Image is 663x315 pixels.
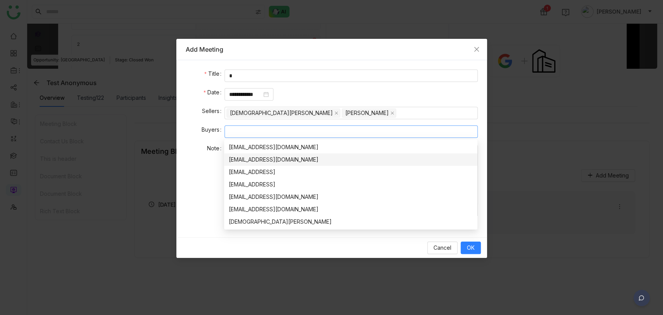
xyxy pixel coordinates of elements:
[229,193,473,201] div: [EMAIL_ADDRESS][DOMAIN_NAME]
[229,143,473,151] div: [EMAIL_ADDRESS][DOMAIN_NAME]
[632,290,651,309] img: dsr-chat-floating.svg
[229,168,473,176] div: [EMAIL_ADDRESS]
[224,153,477,166] nz-option-item: vishnuredsdyy1998@gmail.com
[345,109,389,117] div: [PERSON_NAME]
[224,216,477,228] nz-option-item: vishnu reddy
[230,109,333,117] div: [DEMOGRAPHIC_DATA][PERSON_NAME]
[202,107,224,115] label: Sellers
[186,45,478,54] div: Add Meeting
[466,39,487,60] button: Close
[433,244,451,252] span: Cancel
[224,141,477,153] nz-option-item: 123vishnureddyy1998@gmaddil.com
[224,166,477,178] nz-option-item: vishsssnuv@gtsssmbuddy.ai
[224,178,477,191] nz-option-item: vishssssnuv@gtddmbuddy.ai
[229,205,473,214] div: [EMAIL_ADDRESS][DOMAIN_NAME]
[461,242,481,254] button: OK
[226,108,340,118] nz-select-item: Vishnu Vardhan
[204,88,224,97] label: Date
[467,244,475,252] span: OK
[342,108,396,118] nz-select-item: chiru balaya
[229,218,473,226] div: [DEMOGRAPHIC_DATA][PERSON_NAME]
[204,70,224,78] label: Title
[202,125,224,134] label: Buyers
[224,191,477,203] nz-option-item: user+1@dummy.com
[229,180,473,189] div: [EMAIL_ADDRESS]
[207,144,224,153] label: Note
[224,203,477,216] nz-option-item: dsds@gmail.com
[427,242,458,254] button: Cancel
[229,155,473,164] div: [EMAIL_ADDRESS][DOMAIN_NAME]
